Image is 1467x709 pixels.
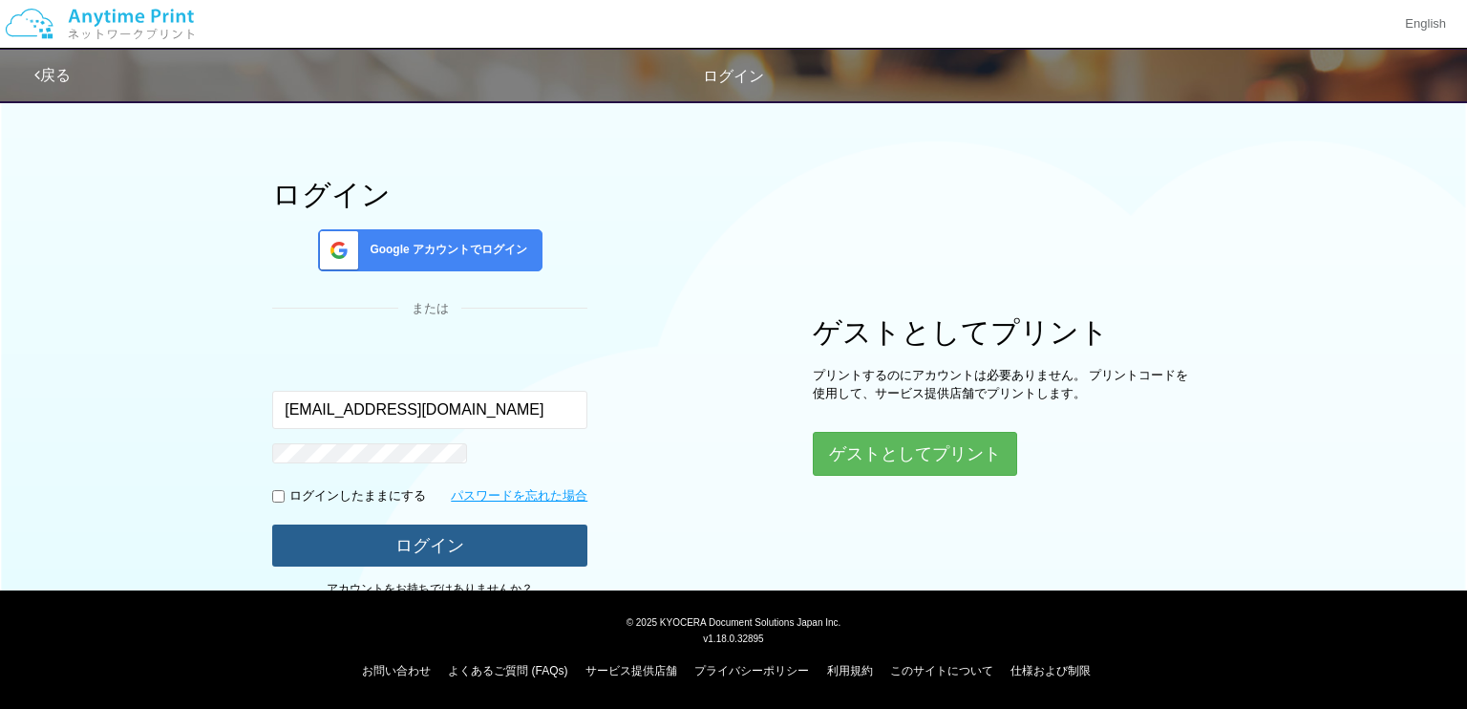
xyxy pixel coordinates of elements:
p: プリントするのにアカウントは必要ありません。 プリントコードを使用して、サービス提供店舗でプリントします。 [813,367,1195,402]
a: 戻る [34,67,71,83]
a: プライバシーポリシー [694,664,809,677]
a: お問い合わせ [362,664,431,677]
span: © 2025 KYOCERA Document Solutions Japan Inc. [627,615,841,628]
button: ログイン [272,525,587,567]
span: v1.18.0.32895 [703,633,763,644]
h1: ログイン [272,179,587,210]
a: このサイトについて [890,664,993,677]
p: アカウントをお持ちではありませんか？ [272,581,587,613]
a: 仕様および制限 [1010,664,1091,677]
input: メールアドレス [272,391,587,429]
p: ログインしたままにする [289,487,426,505]
a: サービス提供店舗 [585,664,677,677]
a: パスワードを忘れた場合 [451,487,587,505]
h1: ゲストとしてプリント [813,316,1195,348]
div: または [272,300,587,318]
a: 利用規約 [827,664,873,677]
span: ログイン [703,68,764,84]
button: ゲストとしてプリント [813,432,1017,476]
a: よくあるご質問 (FAQs) [448,664,567,677]
span: Google アカウントでログイン [362,242,527,258]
